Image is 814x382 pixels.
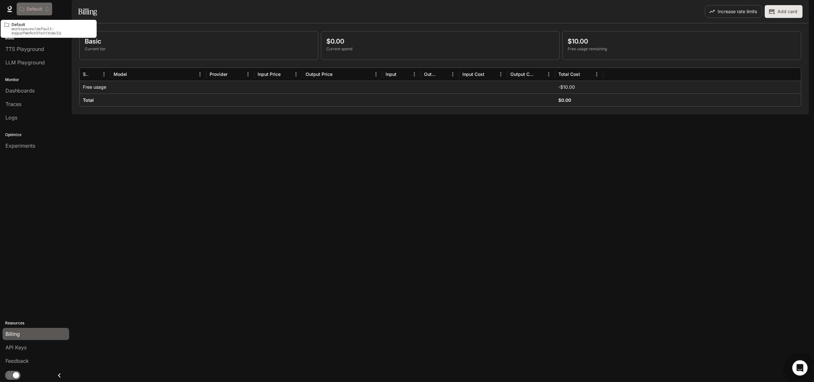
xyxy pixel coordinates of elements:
[128,69,137,79] button: Sort
[12,27,93,35] p: workspaces/default-eqgupfwb4ck1hoitzcwulq
[291,69,301,79] button: Menu
[410,69,419,79] button: Menu
[558,84,575,90] p: -$10.00
[581,69,590,79] button: Sort
[195,69,205,79] button: Menu
[258,71,281,77] div: Input Price
[534,69,544,79] button: Sort
[17,3,52,15] button: Open workspace menu
[306,71,332,77] div: Output Price
[114,71,127,77] div: Model
[371,69,381,79] button: Menu
[568,46,796,52] p: Free usage remaining
[83,97,94,103] h6: Total
[12,22,93,27] p: Default
[90,69,99,79] button: Sort
[228,69,238,79] button: Sort
[705,5,762,18] button: Increase rate limits
[83,84,106,90] p: Free usage
[558,71,580,77] div: Total Cost
[83,71,89,77] div: Service
[510,71,534,77] div: Output Cost
[281,69,291,79] button: Sort
[544,69,554,79] button: Menu
[85,37,313,46] p: Basic
[568,37,796,46] p: $10.00
[210,71,227,77] div: Provider
[592,69,602,79] button: Menu
[326,37,555,46] p: $0.00
[85,46,313,52] p: Current tier
[243,69,253,79] button: Menu
[438,69,448,79] button: Sort
[765,5,802,18] button: Add card
[485,69,495,79] button: Sort
[462,71,484,77] div: Input Cost
[792,360,808,376] div: Open Intercom Messenger
[424,71,438,77] div: Output
[27,6,42,12] p: Default
[397,69,407,79] button: Sort
[333,69,343,79] button: Sort
[326,46,555,52] p: Current spend
[386,71,396,77] div: Input
[99,69,109,79] button: Menu
[558,97,571,103] h6: $0.00
[78,5,97,18] h1: Billing
[448,69,458,79] button: Menu
[496,69,506,79] button: Menu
